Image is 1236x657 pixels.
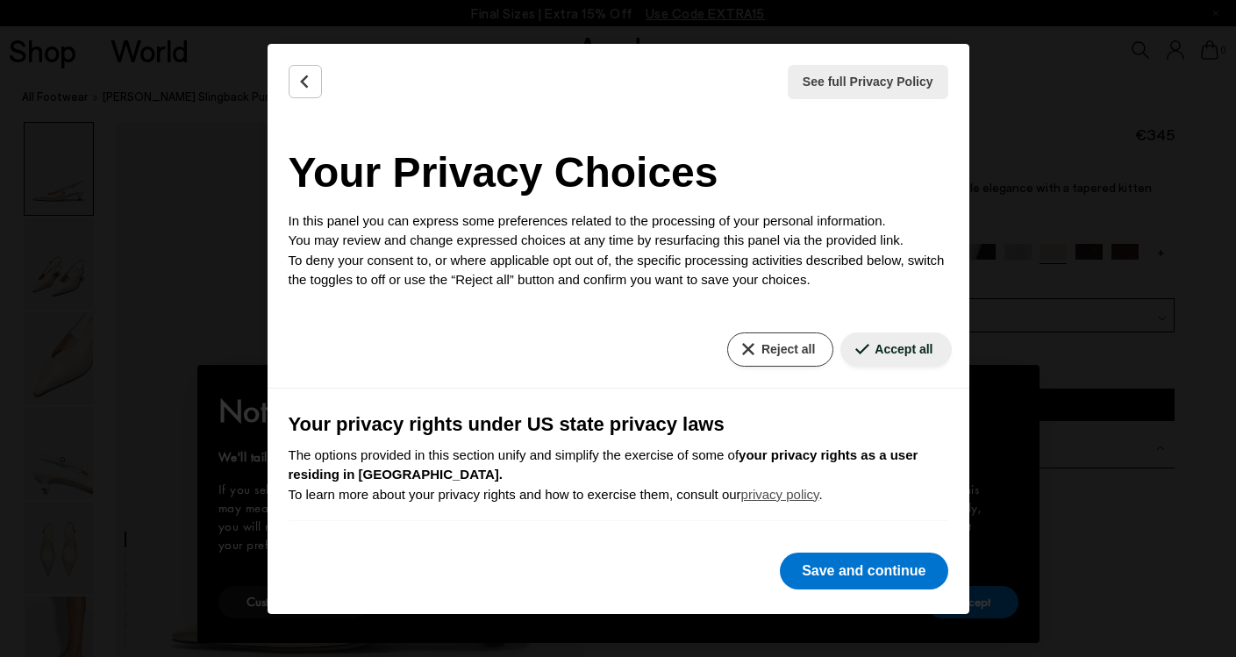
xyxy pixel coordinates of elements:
[289,211,948,290] p: In this panel you can express some preferences related to the processing of your personal informa...
[803,73,933,91] span: See full Privacy Policy
[741,487,819,502] a: privacy policy
[289,410,948,439] h3: Your privacy rights under US state privacy laws
[727,332,833,367] button: Reject all
[780,553,947,589] button: Save and continue
[289,141,948,204] h2: Your Privacy Choices
[289,446,948,505] p: The options provided in this section unify and simplify the exercise of some of To learn more abo...
[289,65,322,98] button: Back
[840,332,951,367] button: Accept all
[788,65,948,99] button: See full Privacy Policy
